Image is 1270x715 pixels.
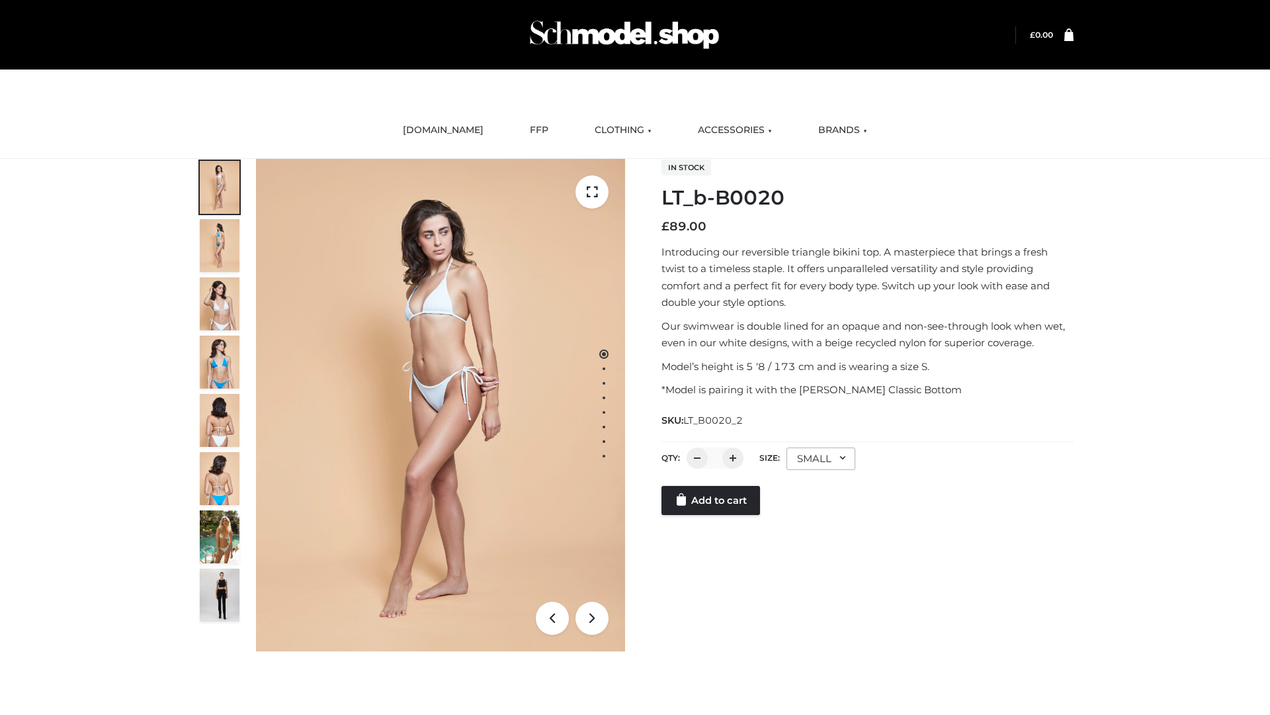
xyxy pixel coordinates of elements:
[585,116,661,145] a: CLOTHING
[520,116,558,145] a: FFP
[661,160,711,175] span: In stock
[1030,30,1053,40] a: £0.00
[661,244,1074,311] p: Introducing our reversible triangle bikini top. A masterpiece that brings a fresh twist to a time...
[1030,30,1035,40] span: £
[200,569,239,622] img: 49df5f96394c49d8b5cbdcda3511328a.HD-1080p-2.5Mbps-49301101_thumbnail.jpg
[661,412,744,428] span: SKU:
[200,452,239,505] img: ArielClassicBikiniTop_CloudNine_AzureSky_OW114ECO_8-scaled.jpg
[661,486,760,515] a: Add to cart
[661,318,1074,352] p: Our swimwear is double lined for an opaque and non-see-through look when wet, even in our white d...
[661,219,706,234] bdi: 89.00
[200,510,239,563] img: Arieltop_CloudNine_AzureSky2.jpg
[200,336,239,389] img: ArielClassicBikiniTop_CloudNine_AzureSky_OW114ECO_4-scaled.jpg
[200,394,239,447] img: ArielClassicBikiniTop_CloudNine_AzureSky_OW114ECO_7-scaled.jpg
[688,116,782,145] a: ACCESSORIES
[525,9,724,61] img: Schmodel Admin 964
[683,414,743,426] span: LT_B0020_2
[661,453,680,463] label: QTY:
[661,358,1074,375] p: Model’s height is 5 ‘8 / 173 cm and is wearing a size S.
[200,161,239,214] img: ArielClassicBikiniTop_CloudNine_AzureSky_OW114ECO_1-scaled.jpg
[200,219,239,272] img: ArielClassicBikiniTop_CloudNine_AzureSky_OW114ECO_2-scaled.jpg
[759,453,780,463] label: Size:
[393,116,493,145] a: [DOMAIN_NAME]
[808,116,877,145] a: BRANDS
[661,186,1074,210] h1: LT_b-B0020
[661,219,669,234] span: £
[1030,30,1053,40] bdi: 0.00
[256,159,625,651] img: LT_b-B0020
[661,381,1074,399] p: *Model is pairing it with the [PERSON_NAME] Classic Bottom
[200,277,239,330] img: ArielClassicBikiniTop_CloudNine_AzureSky_OW114ECO_3-scaled.jpg
[786,448,855,470] div: SMALL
